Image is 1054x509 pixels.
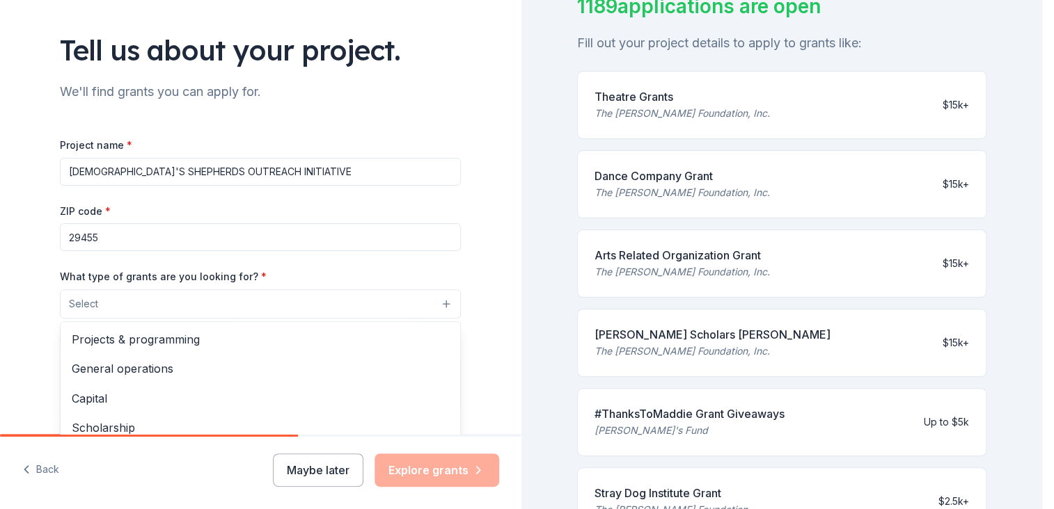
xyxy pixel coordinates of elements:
[60,321,461,488] div: Select
[60,289,461,318] button: Select
[72,330,449,348] span: Projects & programming
[72,359,449,378] span: General operations
[72,389,449,407] span: Capital
[69,296,98,312] span: Select
[72,419,449,437] span: Scholarship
